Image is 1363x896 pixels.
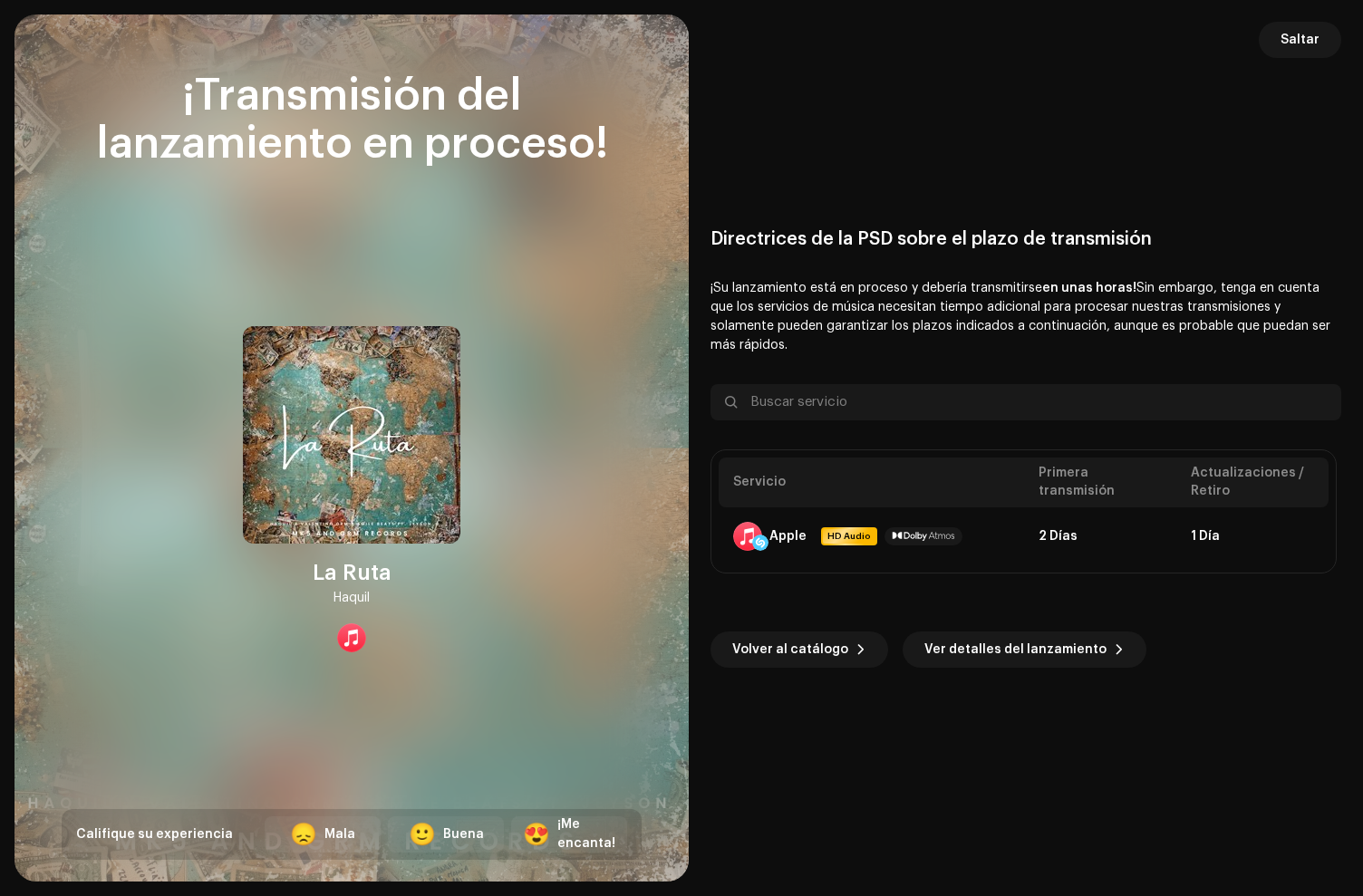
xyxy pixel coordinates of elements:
[1024,507,1176,565] td: 2 Días
[443,825,484,844] div: Buena
[710,228,1341,250] div: Directrices de la PSD sobre el plazo de transmisión
[1024,458,1176,507] th: Primera transmisión
[719,458,1024,507] th: Servicio
[557,815,615,853] div: ¡Me encanta!
[409,824,436,845] div: 🙂
[333,587,370,609] div: Haquil
[313,558,391,587] div: La Ruta
[1042,282,1136,294] b: en unas horas!
[243,326,460,544] img: 49cd034e-69a2-4580-ad7c-3cb528e67672
[823,529,875,544] span: HD Audio
[62,72,642,169] div: ¡Transmisión del lanzamiento en proceso!
[710,384,1341,420] input: Buscar servicio
[1176,458,1329,507] th: Actualizaciones / Retiro
[732,631,848,668] span: Volver al catálogo
[1259,22,1341,58] button: Saltar
[710,279,1341,355] p: ¡Su lanzamiento está en proceso y debería transmitirse Sin embargo, tenga en cuenta que los servi...
[290,824,317,845] div: 😞
[1281,22,1319,58] span: Saltar
[769,529,807,544] div: Apple
[523,824,550,845] div: 😍
[76,828,233,841] span: Califique su experiencia
[324,825,355,844] div: Mala
[1176,507,1329,565] td: 1 Día
[903,631,1146,668] button: Ver detalles del lanzamiento
[710,631,888,668] button: Volver al catálogo
[924,631,1107,668] span: Ver detalles del lanzamiento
